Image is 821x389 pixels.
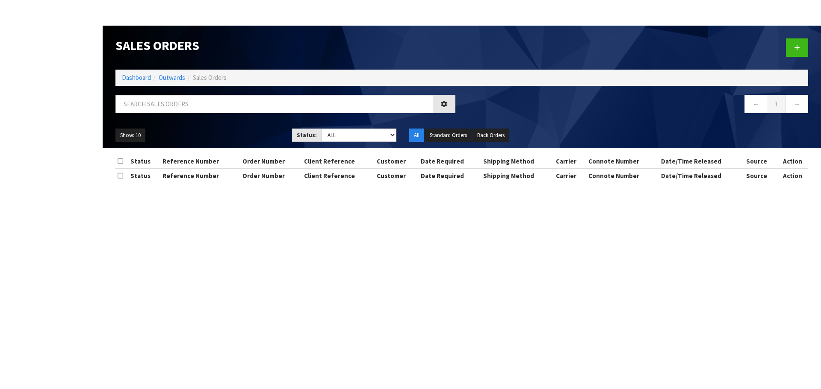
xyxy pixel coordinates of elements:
[473,129,509,142] button: Back Orders
[419,155,481,168] th: Date Required
[409,129,424,142] button: All
[777,169,808,182] th: Action
[586,169,659,182] th: Connote Number
[159,73,185,82] a: Outwards
[115,38,455,53] h1: Sales Orders
[744,169,777,182] th: Source
[302,169,375,182] th: Client Reference
[160,169,240,182] th: Reference Number
[425,129,472,142] button: Standard Orders
[554,155,586,168] th: Carrier
[115,129,145,142] button: Show: 10
[122,73,151,82] a: Dashboard
[115,95,433,113] input: Search sales orders
[744,155,777,168] th: Source
[375,169,419,182] th: Customer
[240,155,302,168] th: Order Number
[744,95,767,113] a: ←
[659,169,744,182] th: Date/Time Released
[240,169,302,182] th: Order Number
[193,73,227,82] span: Sales Orders
[481,155,554,168] th: Shipping Method
[302,155,375,168] th: Client Reference
[777,155,808,168] th: Action
[419,169,481,182] th: Date Required
[297,132,317,139] strong: Status:
[128,155,160,168] th: Status
[554,169,586,182] th: Carrier
[659,155,744,168] th: Date/Time Released
[481,169,554,182] th: Shipping Method
[468,95,808,116] nav: Page navigation
[786,95,808,113] a: →
[128,169,160,182] th: Status
[160,155,240,168] th: Reference Number
[375,155,419,168] th: Customer
[586,155,659,168] th: Connote Number
[767,95,786,113] a: 1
